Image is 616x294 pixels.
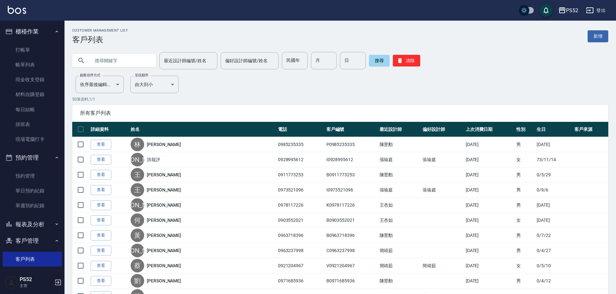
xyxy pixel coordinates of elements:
[129,122,276,137] th: 姓名
[276,122,325,137] th: 電話
[91,140,111,150] a: 查看
[5,276,18,289] img: Person
[91,261,111,271] a: 查看
[3,149,62,166] button: 預約管理
[131,244,144,257] div: [PERSON_NAME]
[131,138,144,151] div: 林
[378,137,421,152] td: 陳昱勳
[276,273,325,289] td: 0971685936
[464,137,515,152] td: [DATE]
[276,137,325,152] td: 0985235335
[378,258,421,273] td: 簡靖茹
[276,167,325,182] td: 0911773253
[147,156,160,163] a: 洪筱評
[325,137,378,152] td: P0985235335
[276,243,325,258] td: 0963237998
[147,171,181,178] a: [PERSON_NAME]
[276,182,325,198] td: 0973521096
[72,28,128,33] h2: Customer Management List
[540,4,552,17] button: save
[378,228,421,243] td: 陳昱勳
[131,153,144,166] div: [PERSON_NAME]
[378,182,421,198] td: 張瑜庭
[89,122,129,137] th: 詳細資料
[131,213,144,227] div: 何
[147,202,181,208] a: [PERSON_NAME]
[535,137,573,152] td: [DATE]
[91,230,111,240] a: 查看
[325,228,378,243] td: B0963718396
[276,228,325,243] td: 0963718396
[72,35,128,44] h3: 客戶列表
[421,258,464,273] td: 簡靖茹
[147,278,181,284] a: [PERSON_NAME]
[131,229,144,242] div: 黃
[325,167,378,182] td: B0911773253
[3,87,62,102] a: 材料自購登錄
[515,122,535,137] th: 性別
[131,168,144,181] div: 王
[80,110,601,116] span: 所有客戶列表
[3,43,62,57] a: 打帳單
[8,6,26,14] img: Logo
[464,122,515,137] th: 上次消費日期
[20,283,53,289] p: 主管
[515,152,535,167] td: 女
[583,5,608,16] button: 登出
[91,276,111,286] a: 查看
[535,152,573,167] td: 73/11/14
[515,213,535,228] td: 女
[464,167,515,182] td: [DATE]
[535,258,573,273] td: 0/5/10
[421,122,464,137] th: 偏好設計師
[535,273,573,289] td: 0/4/12
[325,182,378,198] td: I0973521096
[72,96,608,102] p: 50 筆資料, 1 / 1
[369,55,390,66] button: 搜尋
[464,228,515,243] td: [DATE]
[20,276,53,283] h5: PS52
[325,198,378,213] td: K0978117226
[147,141,181,148] a: [PERSON_NAME]
[556,4,581,17] button: PS52
[515,137,535,152] td: 男
[464,182,515,198] td: [DATE]
[90,52,151,69] input: 搜尋關鍵字
[3,252,62,267] a: 客戶列表
[130,76,179,93] div: 由大到小
[3,102,62,117] a: 每日結帳
[3,183,62,198] a: 單日預約紀錄
[535,122,573,137] th: 生日
[147,262,181,269] a: [PERSON_NAME]
[91,185,111,195] a: 查看
[276,198,325,213] td: 0978117226
[80,73,100,78] label: 顧客排序方式
[515,258,535,273] td: 女
[147,217,181,223] a: [PERSON_NAME]
[3,23,62,40] button: 櫃檯作業
[325,213,378,228] td: B0903552021
[378,152,421,167] td: 張瑜庭
[515,228,535,243] td: 男
[535,213,573,228] td: [DATE]
[131,183,144,197] div: 王
[91,155,111,165] a: 查看
[535,228,573,243] td: 0/7/22
[91,170,111,180] a: 查看
[515,273,535,289] td: 男
[421,152,464,167] td: 張瑜庭
[378,273,421,289] td: 陳昱勳
[3,132,62,147] a: 現場電腦打卡
[393,55,420,66] button: 清除
[515,243,535,258] td: 男
[378,198,421,213] td: 王杏如
[325,258,378,273] td: V0921204967
[276,258,325,273] td: 0921204967
[378,243,421,258] td: 簡靖茹
[276,152,325,167] td: 0928995612
[515,182,535,198] td: 男
[378,167,421,182] td: 陳昱勳
[3,216,62,233] button: 報表及分析
[566,6,578,15] div: PS52
[573,122,608,137] th: 客戶來源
